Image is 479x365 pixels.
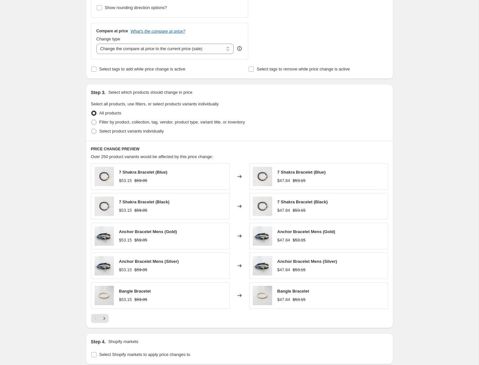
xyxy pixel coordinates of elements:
span: Select tags to remove while price change is active [257,67,350,71]
p: Select which products should change in price [108,89,192,96]
img: 7-chakra-bracelet_925x_29219fd1-05f6-42be-ba87-953b4eb1e34e_80x.jpg [95,197,114,216]
div: $47.84 [277,296,290,303]
span: Over 250 product variants would be affected by this price change: [91,154,213,159]
img: bangle-bracelet-with-jewels_925x_1856326c-83b0-45c2-a1e8-67fcb8f9b656_80x.jpg [95,286,114,305]
span: All products [99,111,121,115]
button: What's the compare at price? [131,29,185,34]
p: Shopify markets [108,338,138,345]
span: 7 Shakra Bracelet (Black) [119,199,170,204]
div: $53.15 [119,296,132,303]
span: Select Shopify markets to apply price changes to [99,352,190,357]
strike: $59.05 [134,177,147,184]
div: help [236,45,243,52]
strike: $59.05 [134,296,147,303]
span: Anchor Bracelet Mens (Silver) [119,259,179,264]
strike: $53.15 [293,296,306,303]
img: 7-chakra-bracelet_925x_29219fd1-05f6-42be-ba87-953b4eb1e34e_80x.jpg [253,167,272,186]
div: $53.15 [119,177,132,184]
strike: $53.15 [293,237,306,243]
h6: PRICE CHANGE PREVIEW [91,146,388,152]
img: anchor-bracelet-mens_925x_e880f45b-7b2e-43ac-aaf2-bfdc561374a9_80x.jpg [95,226,114,246]
h2: Step 3. [91,89,106,96]
strike: $53.15 [293,177,306,184]
strike: $59.05 [134,207,147,214]
img: 7-chakra-bracelet_925x_29219fd1-05f6-42be-ba87-953b4eb1e34e_80x.jpg [95,167,114,186]
img: anchor-bracelet-mens_925x_e880f45b-7b2e-43ac-aaf2-bfdc561374a9_80x.jpg [95,256,114,275]
span: Select tags to add while price change is active [99,67,185,71]
nav: Pagination [91,314,109,323]
div: $53.15 [119,267,132,273]
span: 7 Shakra Bracelet (Blue) [277,170,326,175]
img: anchor-bracelet-mens_925x_e880f45b-7b2e-43ac-aaf2-bfdc561374a9_80x.jpg [253,226,272,246]
strike: $53.15 [293,267,306,273]
div: $53.15 [119,237,132,243]
span: 7 Shakra Bracelet (Blue) [119,170,168,175]
h2: Step 4. [91,338,106,345]
span: Select all products, use filters, or select products variants individually [91,102,219,106]
img: anchor-bracelet-mens_925x_e880f45b-7b2e-43ac-aaf2-bfdc561374a9_80x.jpg [253,256,272,275]
span: Change type [96,37,120,41]
div: $47.84 [277,237,290,243]
div: $47.84 [277,207,290,214]
strike: $59.05 [134,267,147,273]
span: Bangle Bracelet [119,289,151,294]
span: Anchor Bracelet Mens (Gold) [119,229,177,234]
span: Filter by product, collection, tag, vendor, product type, variant title, or inventory [99,120,245,124]
strike: $59.05 [134,237,147,243]
h3: Compare at price [96,28,128,34]
span: Bangle Bracelet [277,289,309,294]
button: Next [100,314,109,323]
span: Anchor Bracelet Mens (Silver) [277,259,337,264]
div: $53.15 [119,207,132,214]
span: 7 Shakra Bracelet (Black) [277,199,328,204]
img: bangle-bracelet-with-jewels_925x_1856326c-83b0-45c2-a1e8-67fcb8f9b656_80x.jpg [253,286,272,305]
img: 7-chakra-bracelet_925x_29219fd1-05f6-42be-ba87-953b4eb1e34e_80x.jpg [253,197,272,216]
div: $47.84 [277,267,290,273]
div: $47.84 [277,177,290,184]
span: Show rounding direction options? [105,5,167,10]
span: Select product variants individually [99,129,164,134]
strike: $53.15 [293,207,306,214]
span: Anchor Bracelet Mens (Gold) [277,229,335,234]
